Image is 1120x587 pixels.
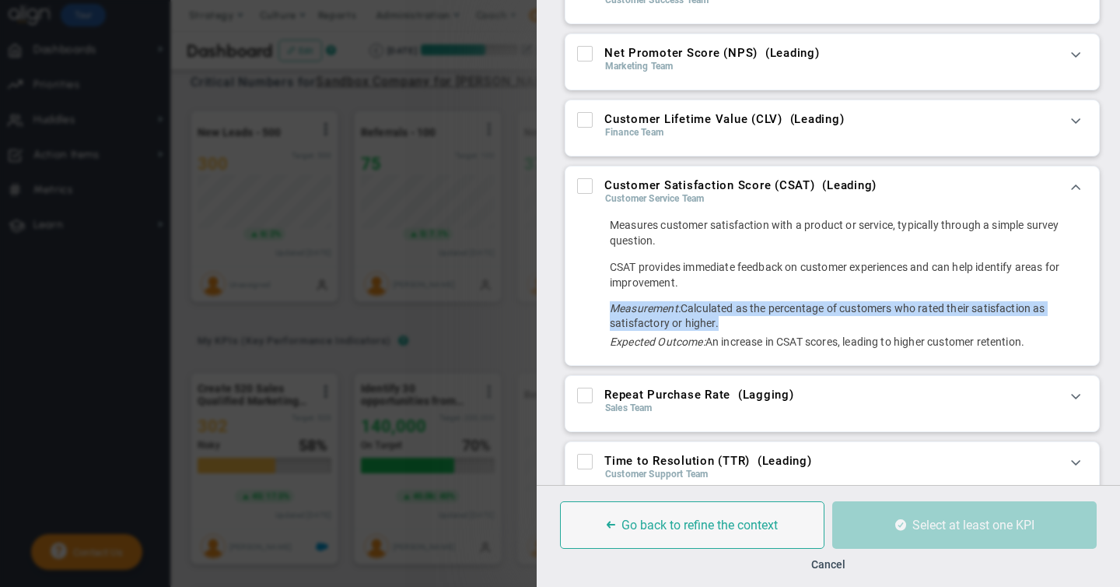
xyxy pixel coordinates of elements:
span: ( [790,112,795,126]
span: ( [822,178,827,192]
p: Measures customer satisfaction with a product or service, typically through a simple survey quest... [610,217,1087,248]
span: ) [807,454,812,468]
span: Net Promoter Score (NPS) [604,46,758,60]
span: Lagging [743,388,789,402]
span: An increase in CSAT scores, leading to higher customer retention. [705,336,1024,348]
span: ) [840,112,845,126]
span: Repeat Purchase Rate [604,388,730,402]
span: Customer Satisfaction Score (CSAT) [604,178,815,192]
span: ( [765,46,770,60]
span: ) [789,388,794,402]
span: Leading [794,112,839,126]
span: Leading [762,454,807,468]
button: Cancel [811,558,845,571]
p: CSAT provides immediate feedback on customer experiences and can help identify areas for improvem... [610,259,1087,290]
span: Customer Lifetime Value (CLV) [604,112,782,126]
span: Leading [770,46,815,60]
span: ( [758,454,762,468]
span: ) [872,178,877,192]
button: Select at least one KPI [832,501,1097,549]
span: Expected Outcome: [610,336,705,348]
span: ( [738,388,743,402]
h5: Sales Team [605,401,1087,416]
span: Leading [827,178,872,192]
h5: Customer Support Team [605,467,1087,482]
span: Time to Resolution (TTR) [604,454,750,468]
span: Select at least one KPI [912,518,1034,533]
span: Measurement: [610,302,681,315]
button: Go back to refine the context [560,501,824,549]
span: Go back to refine the context [621,518,778,533]
span: Calculated as the percentage of customers who rated their satisfaction as satisfactory or higher. [610,302,1045,329]
h5: Finance Team [605,125,1087,140]
h5: Customer Service Team [605,192,1087,206]
span: ) [815,46,820,60]
h5: Marketing Team [605,59,1087,74]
